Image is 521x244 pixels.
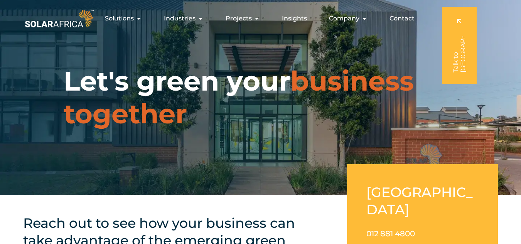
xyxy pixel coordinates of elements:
span: Company [329,14,359,23]
span: Projects [226,14,252,23]
nav: Menu [95,11,421,26]
a: Insights [282,14,307,23]
span: business together [64,64,414,130]
a: Contact [389,14,415,23]
span: Solutions [105,14,134,23]
h1: Let's green your [64,65,457,130]
h2: [GEOGRAPHIC_DATA] [366,183,479,218]
a: 012 881 4800 [366,229,415,238]
span: Industries [164,14,196,23]
div: Menu Toggle [95,11,421,26]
